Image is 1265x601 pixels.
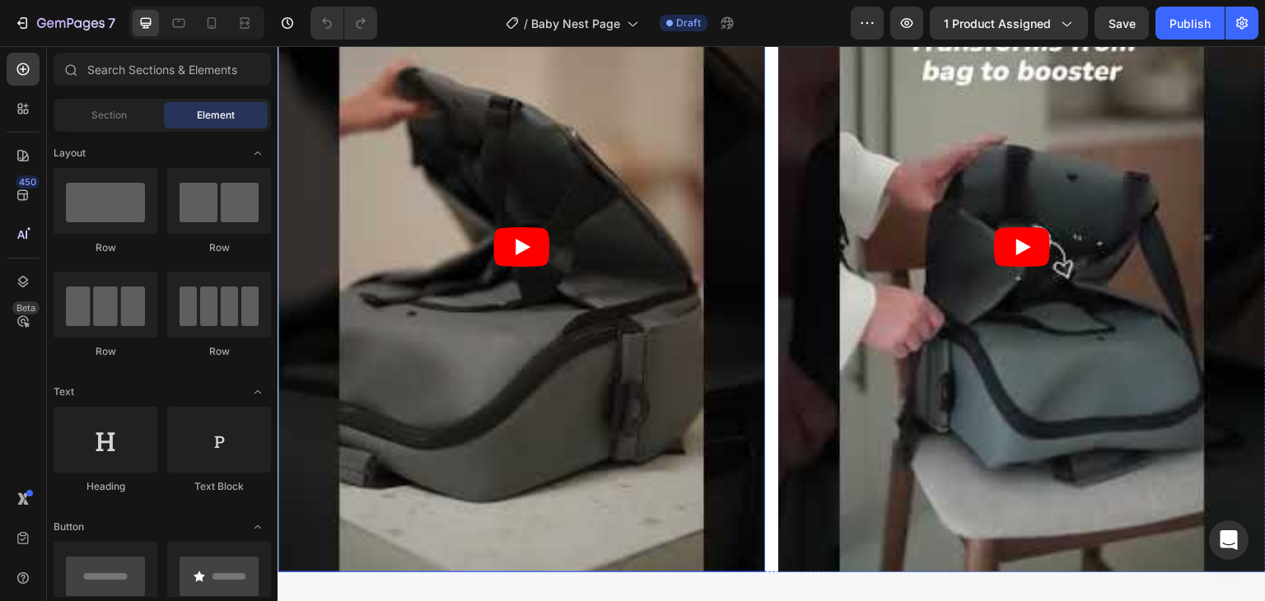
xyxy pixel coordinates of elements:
[54,519,84,534] span: Button
[108,13,115,33] p: 7
[167,344,271,359] div: Row
[944,15,1051,32] span: 1 product assigned
[930,7,1088,40] button: 1 product assigned
[1109,16,1136,30] span: Save
[1095,7,1149,40] button: Save
[1209,520,1249,560] div: Open Intercom Messenger
[676,16,701,30] span: Draft
[524,15,528,32] span: /
[1169,15,1211,32] div: Publish
[278,46,1265,601] iframe: Design area
[54,146,86,161] span: Layout
[54,53,271,86] input: Search Sections & Elements
[197,108,235,123] span: Element
[1155,7,1225,40] button: Publish
[167,240,271,255] div: Row
[54,240,157,255] div: Row
[531,15,620,32] span: Baby Nest Page
[310,7,377,40] div: Undo/Redo
[7,7,123,40] button: 7
[54,479,157,494] div: Heading
[167,479,271,494] div: Text Block
[16,175,40,189] div: 450
[245,379,271,405] span: Toggle open
[717,181,773,221] button: Play
[245,514,271,540] span: Toggle open
[245,140,271,166] span: Toggle open
[54,384,74,399] span: Text
[54,344,157,359] div: Row
[91,108,127,123] span: Section
[12,301,40,314] div: Beta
